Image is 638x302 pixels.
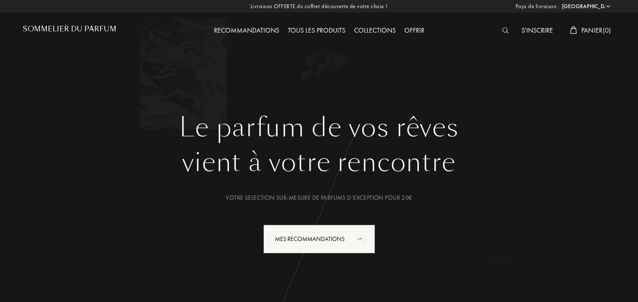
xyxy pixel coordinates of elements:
a: Collections [350,26,400,35]
img: search_icn_white.svg [502,27,509,34]
img: arrow_w.png [605,3,611,9]
a: Tous les produits [284,26,350,35]
div: Tous les produits [284,25,350,37]
a: S'inscrire [517,26,557,35]
img: cart_white.svg [570,26,577,34]
div: animation [354,230,371,247]
a: Mes Recommandationsanimation [257,225,382,253]
h1: Sommelier du Parfum [23,25,116,33]
div: Offrir [400,25,429,37]
h1: Le parfum de vos rêves [29,112,609,143]
div: S'inscrire [517,25,557,37]
div: Recommandations [210,25,284,37]
a: Sommelier du Parfum [23,25,116,37]
span: Pays de livraison : [516,2,560,11]
a: Recommandations [210,26,284,35]
a: Offrir [400,26,429,35]
div: vient à votre rencontre [29,143,609,182]
div: Mes Recommandations [263,225,375,253]
span: Panier ( 0 ) [581,26,611,35]
div: Votre selection sur-mesure de parfums d’exception pour 20€ [29,193,609,202]
div: Collections [350,25,400,37]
